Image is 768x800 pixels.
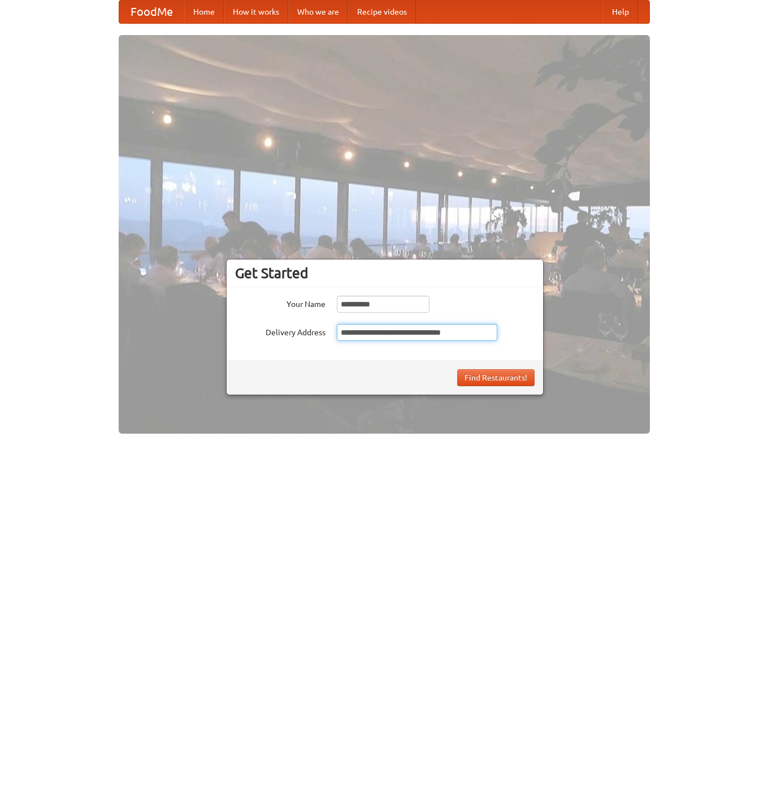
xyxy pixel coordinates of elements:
button: Find Restaurants! [457,369,535,386]
h3: Get Started [235,265,535,282]
label: Delivery Address [235,324,326,338]
label: Your Name [235,296,326,310]
a: Home [184,1,224,23]
a: Who we are [288,1,348,23]
a: How it works [224,1,288,23]
a: Help [603,1,638,23]
a: FoodMe [119,1,184,23]
a: Recipe videos [348,1,416,23]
